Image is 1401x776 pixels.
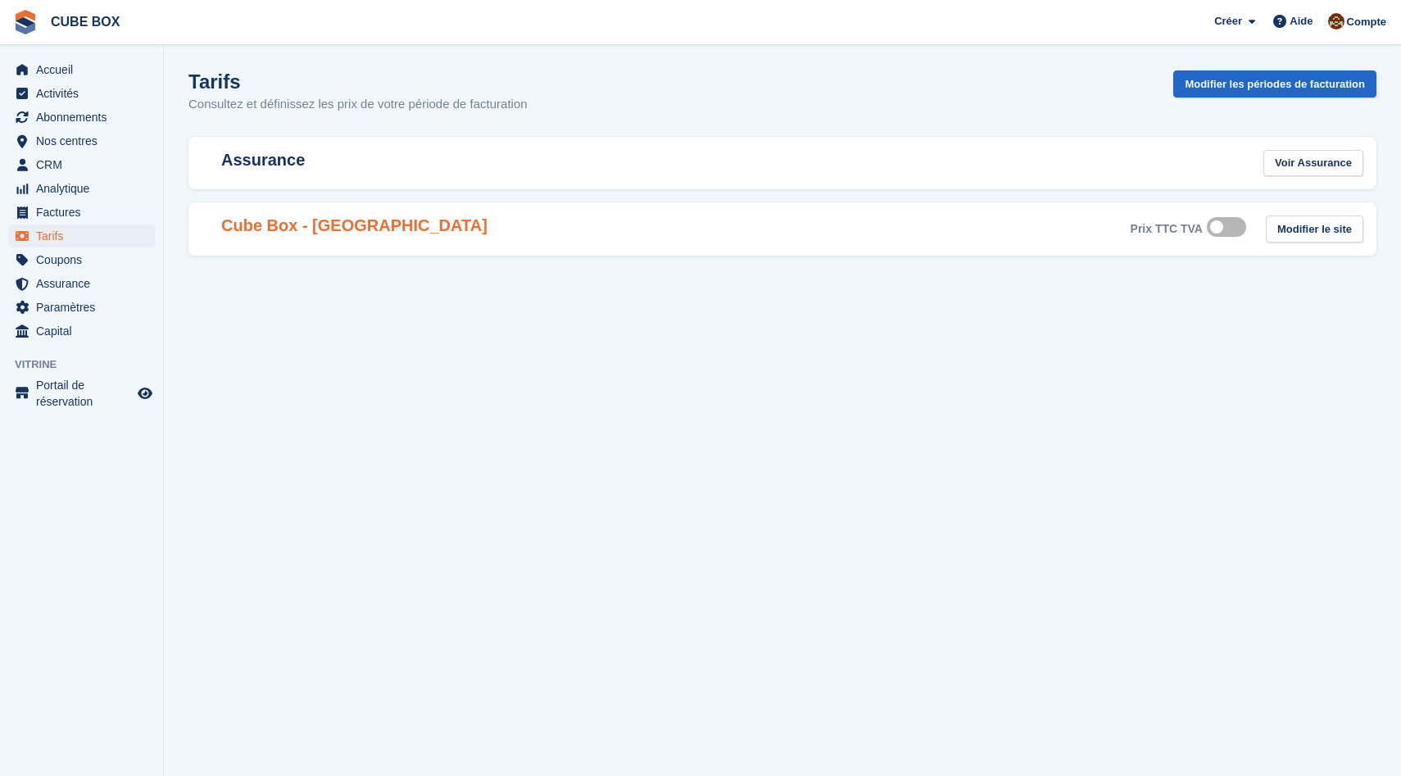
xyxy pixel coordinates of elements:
h1: Tarifs [188,70,528,93]
a: menu [8,320,155,343]
img: stora-icon-8386f47178a22dfd0bd8f6a31ec36ba5ce8667c1dd55bd0f319d3a0aa187defe.svg [13,10,38,34]
span: Nos centres [36,129,134,152]
span: Factures [36,201,134,224]
h2: Assurance [202,151,305,175]
a: Voir Assurance [1263,150,1363,177]
img: alex soubira [1328,13,1344,29]
div: Prix TTC TVA [1131,222,1203,236]
span: Vitrine [15,356,163,373]
span: Créer [1214,13,1242,29]
span: Activités [36,82,134,105]
a: menu [8,106,155,129]
h2: Cube Box - [GEOGRAPHIC_DATA] [202,216,487,241]
span: Abonnements [36,106,134,129]
span: Capital [36,320,134,343]
span: CRM [36,153,134,176]
a: Modifier le site [1266,216,1363,243]
a: CUBE BOX [44,8,126,35]
a: Boutique d'aperçu [135,383,155,403]
span: Tarifs [36,225,134,247]
a: Modifier les périodes de facturation [1173,70,1376,98]
p: Consultez et définissez les prix de votre période de facturation [188,95,528,114]
a: menu [8,225,155,247]
span: Assurance [36,272,134,295]
a: menu [8,129,155,152]
span: Accueil [36,58,134,81]
a: menu [8,296,155,319]
a: menu [8,58,155,81]
span: Coupons [36,248,134,271]
a: menu [8,177,155,200]
a: menu [8,153,155,176]
span: Analytique [36,177,134,200]
span: Paramètres [36,296,134,319]
span: Aide [1290,13,1313,29]
a: menu [8,248,155,271]
a: menu [8,272,155,295]
a: menu [8,377,155,410]
span: Portail de réservation [36,377,134,410]
a: menu [8,82,155,105]
a: menu [8,201,155,224]
span: Compte [1347,14,1386,30]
